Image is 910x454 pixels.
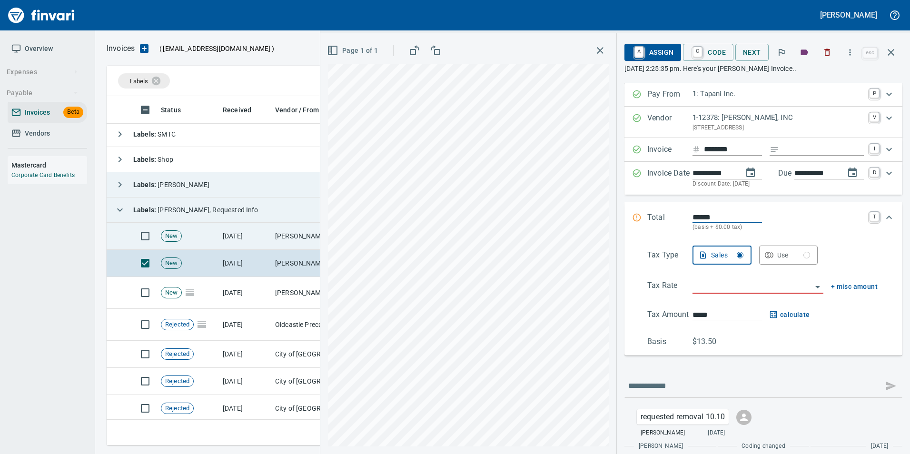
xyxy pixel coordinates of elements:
[647,249,692,265] p: Tax Type
[778,168,823,179] p: Due
[271,223,366,250] td: [PERSON_NAME], INC (1-12378)
[870,168,879,177] a: D
[161,350,193,359] span: Rejected
[711,249,743,261] div: Sales
[219,309,271,341] td: [DATE]
[632,44,673,60] span: Assign
[219,368,271,395] td: [DATE]
[8,102,87,123] a: InvoicesBeta
[692,223,864,232] p: (basis + $0.00 tax)
[647,280,692,294] p: Tax Rate
[692,336,738,347] p: $13.50
[133,181,158,188] strong: Labels :
[647,89,692,101] p: Pay From
[811,280,824,294] button: Open
[818,8,880,22] button: [PERSON_NAME]
[880,375,902,397] span: This records your message into the invoice and notifies anyone mentioned
[820,10,877,20] h5: [PERSON_NAME]
[683,44,733,61] button: CCode
[154,44,274,53] p: ( )
[692,123,864,133] p: [STREET_ADDRESS]
[161,232,181,241] span: New
[161,377,193,386] span: Rejected
[831,281,878,293] button: + misc amount
[692,89,864,99] p: 1: Tapani Inc.
[275,104,319,116] span: Vendor / From
[7,87,79,99] span: Payable
[624,64,902,73] p: [DATE] 2:25:35 pm. Here's your [PERSON_NAME] Invoice..
[647,336,692,347] p: Basis
[647,144,692,156] p: Invoice
[708,428,725,438] span: [DATE]
[771,42,792,63] button: Flag
[325,42,382,59] button: Page 1 of 1
[841,161,864,184] button: change due date
[271,277,366,309] td: [PERSON_NAME] Auto Parts (1-23030)
[223,104,251,116] span: Received
[817,42,838,63] button: Discard
[871,442,888,451] span: [DATE]
[133,156,158,163] strong: Labels :
[692,179,864,189] p: Discount Date: [DATE]
[742,442,785,451] span: Coding changed
[182,288,198,296] span: Pages Split
[863,48,877,58] a: esc
[647,168,692,189] p: Invoice Date
[624,162,902,195] div: Expand
[3,84,82,102] button: Payable
[759,246,818,265] button: Use
[8,38,87,59] a: Overview
[161,259,181,268] span: New
[133,130,176,138] span: SMTC
[25,107,50,118] span: Invoices
[870,144,879,153] a: I
[770,145,779,154] svg: Invoice description
[637,409,729,424] div: Click for options
[647,112,692,132] p: Vendor
[7,66,79,78] span: Expenses
[641,411,725,423] p: requested removal 10.10
[63,107,83,118] span: Beta
[194,320,210,328] span: Pages Split
[219,277,271,309] td: [DATE]
[691,44,726,60] span: Code
[130,78,148,85] span: Labels
[6,4,77,27] img: Finvari
[118,73,170,89] div: Labels
[133,206,258,214] span: [PERSON_NAME], Requested Info
[647,309,692,321] p: Tax Amount
[11,172,75,178] a: Corporate Card Benefits
[133,156,173,163] span: Shop
[777,249,811,261] div: Use
[692,112,864,123] p: 1-12378: [PERSON_NAME], INC
[870,112,879,122] a: V
[639,442,683,451] span: [PERSON_NAME]
[271,309,366,341] td: Oldcastle Precast Inc. (1-11232)
[624,242,902,355] div: Expand
[161,288,181,297] span: New
[133,181,209,188] span: [PERSON_NAME]
[161,320,193,329] span: Rejected
[219,395,271,422] td: [DATE]
[25,43,53,55] span: Overview
[219,250,271,277] td: [DATE]
[133,206,158,214] strong: Labels :
[107,43,135,54] p: Invoices
[624,202,902,242] div: Expand
[8,123,87,144] a: Vendors
[161,404,193,413] span: Rejected
[25,128,50,139] span: Vendors
[271,395,366,422] td: City of [GEOGRAPHIC_DATA] (1-29802)
[624,138,902,162] div: Expand
[161,104,193,116] span: Status
[162,44,271,53] span: [EMAIL_ADDRESS][DOMAIN_NAME]
[770,309,810,321] button: calculate
[219,223,271,250] td: [DATE]
[870,89,879,98] a: P
[739,161,762,184] button: change date
[641,428,685,438] span: [PERSON_NAME]
[275,104,331,116] span: Vendor / From
[11,160,87,170] h6: Mastercard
